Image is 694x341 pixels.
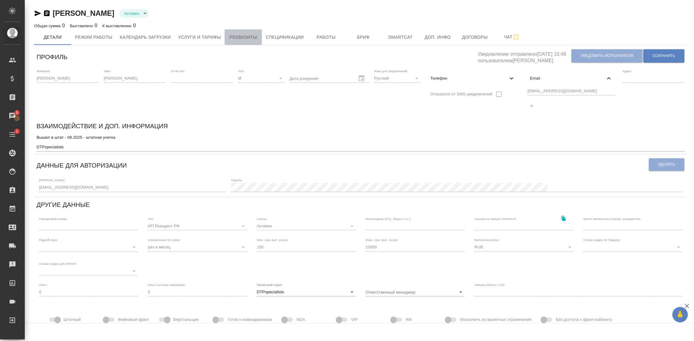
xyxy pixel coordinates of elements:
svg: Подписаться [512,33,520,41]
span: Реквизиты [228,33,258,41]
span: Штатный [64,317,81,323]
button: Сохранить [643,49,684,63]
label: Статус: [257,217,267,220]
span: Услуги и тарифы [178,33,221,41]
label: Пол: [238,69,244,72]
button: 🙏 [672,307,688,322]
label: Схема скидок для GPEMT: [39,262,77,265]
span: Smartcat [386,33,415,41]
span: Календарь загрузки [120,33,171,41]
div: Русский [374,74,420,83]
label: Опыт в устных переводах: [148,283,186,286]
div: Email [525,72,618,85]
a: [PERSON_NAME] [53,9,114,17]
label: Фамилия: [37,69,51,72]
button: Open [456,288,465,296]
h6: Данные для авторизации [37,160,127,170]
span: Телефон [430,75,508,81]
a: 1 [2,127,23,142]
span: Исключить из валютных ограничений [460,317,531,323]
label: Валюта выплаты: [474,238,499,242]
span: 5 [12,110,22,116]
div: Активен [119,9,149,18]
label: Место жительства (город), гражданство: [583,217,641,220]
label: [PERSON_NAME]: [39,179,65,182]
div: 0 [70,22,98,29]
label: Мин. сум. вып. за раз: [257,238,288,242]
a: 5 [2,108,23,124]
label: Ссылка на аккаунт SmartCAT: [474,217,517,220]
div: 0 [34,22,65,29]
span: Детали [38,33,68,41]
label: Опыт: [39,283,48,286]
label: Тип: [148,217,154,220]
label: Мессенджер (ICQ, Skype и т.п.): [366,217,411,220]
span: Спецификации [266,33,304,41]
span: Договоры [460,33,490,41]
label: Имя: [104,69,111,72]
span: Верстальщик [173,317,199,323]
div: RUB [474,243,573,251]
label: Родной язык: [39,238,58,242]
span: Фейковый фрил [118,317,149,323]
label: Схема скидок по Традосу: [583,238,621,242]
h6: Другие данные [37,200,90,210]
label: Ограничение по сроку: [148,238,180,242]
span: 🙏 [675,308,685,321]
span: Готов к командировкам [228,317,272,323]
label: Проектный отдел: [257,283,283,286]
h6: Взаимодействие и доп. информация [37,121,168,131]
div: Активен [257,222,356,230]
label: Отчество: [171,69,185,72]
span: NDA [296,317,305,323]
button: Open [348,288,356,296]
label: Язык для уведомлений: [374,69,408,72]
textarea: Вышел в штат - 09.2025 - штатная учетка DTPspecialists [37,135,685,149]
span: W8 [406,317,412,323]
span: Режим работы [75,33,112,41]
label: Адрес: [622,69,632,72]
button: Скопировать ссылку [557,212,570,225]
label: Навыки работы с ПО: [474,283,505,286]
span: Email [530,75,605,81]
label: Пароль: [231,179,243,182]
p: Выставлено [70,24,95,28]
h5: Уведомление отправлено [DATE] 15:48 пользователем [PERSON_NAME] [478,48,571,64]
span: Сохранить [652,53,675,59]
label: Макс. сум. вып. за раз: [366,238,398,242]
button: Скопировать ссылку для ЯМессенджера [34,10,42,17]
div: Телефон [425,72,520,85]
div: раз в месяц [148,243,247,251]
button: Активен [122,11,141,16]
p: Общая сумма [34,24,62,28]
span: VIP [351,317,358,323]
span: Отказался от SMS-уведомлений [430,91,492,97]
div: ИП Резидент РФ [148,222,247,230]
p: К выставлению [102,24,133,28]
span: Без доступа к фрил-кабинету [556,317,612,323]
div: М [238,74,284,83]
span: Работы [311,33,341,41]
label: Порядковый номер: [39,217,67,220]
h6: Профиль [37,52,68,62]
span: 1 [12,128,22,134]
span: Бриф [349,33,378,41]
span: Чат [497,33,527,41]
button: Скопировать ссылку [43,10,51,17]
span: Доп. инфо [423,33,453,41]
div: 0 [102,22,136,29]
